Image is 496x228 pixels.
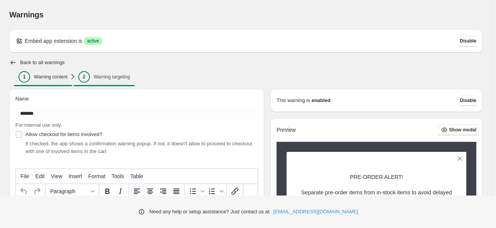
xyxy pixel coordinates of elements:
span: Table [130,173,143,179]
p: PRE-ORDER ALERT! [300,173,453,181]
button: Undo [17,185,30,198]
button: Bold [101,185,114,198]
div: Bullet list [186,185,206,198]
button: Insert/edit link [228,185,241,198]
span: active [87,38,99,44]
strong: enabled [312,97,331,104]
span: For internal use only. [15,122,62,128]
span: If checked, the app shows a confirmation warning popup. If not, it doesn't allow to proceed to ch... [25,141,252,154]
a: [EMAIL_ADDRESS][DOMAIN_NAME] [273,208,358,216]
div: 1 [19,71,30,83]
button: Formats [47,185,97,198]
span: Edit [35,173,45,179]
h2: Back to all warnings [20,60,65,66]
button: Disable [460,95,476,106]
span: Warnings [9,10,44,19]
body: Rich Text Area. Press ALT-0 for help. [3,6,239,67]
button: Justify [170,185,183,198]
p: Embed app extension is [25,37,82,45]
button: Align center [143,185,157,198]
button: Align right [157,185,170,198]
span: Format [88,173,105,179]
p: Warning content [34,74,67,80]
span: Name [15,96,29,102]
span: Disable [460,38,476,44]
div: 2 [78,71,90,83]
span: File [20,173,29,179]
button: Disable [460,36,476,46]
button: Redo [30,185,44,198]
p: Warning targeting [94,74,130,80]
span: View [51,173,62,179]
button: Show modal [438,124,476,135]
span: Insert [69,173,82,179]
div: Numbered list [206,185,225,198]
span: Paragraph [50,188,88,194]
h2: Preview [277,127,296,133]
span: Allow checkout for items involved? [25,131,102,137]
span: Disable [460,97,476,104]
button: Align left [130,185,143,198]
span: Tools [111,173,124,179]
span: Show modal [449,127,476,133]
button: Italic [114,185,127,198]
p: This warning is [277,97,310,104]
p: Separate pre-order items from in-stock items to avoid delayed shipping. All items will be held un... [300,189,453,219]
